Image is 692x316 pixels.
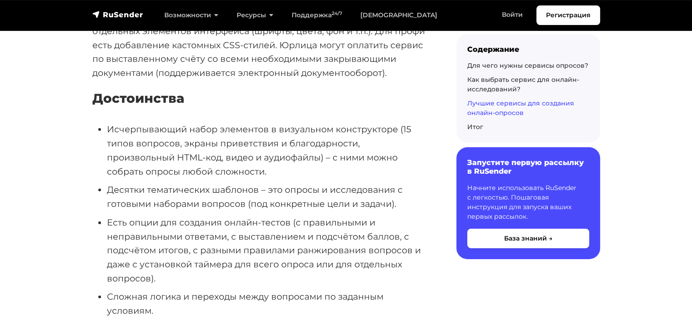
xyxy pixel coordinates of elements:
button: База знаний → [467,229,589,248]
div: Содержание [467,45,589,54]
a: Ресурсы [227,6,283,25]
sup: 24/7 [332,10,342,16]
h4: Достоинства [92,91,427,106]
li: Есть опции для создания онлайн-тестов (с правильными и неправильными ответами, с выставлением и п... [107,216,427,286]
p: Начните использовать RuSender с легкостью. Пошаговая инструкция для запуска ваших первых рассылок. [467,183,589,221]
a: Возможности [155,6,227,25]
a: Войти [493,5,532,24]
a: Как выбрать сервис для онлайн-исследований? [467,75,579,93]
a: Для чего нужны сервисы опросов? [467,61,588,70]
a: [DEMOGRAPHIC_DATA] [351,6,446,25]
h6: Запустите первую рассылку в RuSender [467,158,589,176]
img: RuSender [92,10,143,19]
li: Десятки тематических шаблонов – это опросы и исследования с готовыми наборами вопросов (под конкр... [107,183,427,211]
a: Лучшие сервисы для создания онлайн-опросов [467,99,574,117]
a: Регистрация [536,5,600,25]
a: Запустите первую рассылку в RuSender Начните использовать RuSender с легкостью. Пошаговая инструк... [456,147,600,259]
a: Итог [467,123,483,131]
a: Поддержка24/7 [283,6,351,25]
li: Исчерпывающий набор элементов в визуальном конструкторе (15 типов вопросов, экраны приветствия и ... [107,122,427,178]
